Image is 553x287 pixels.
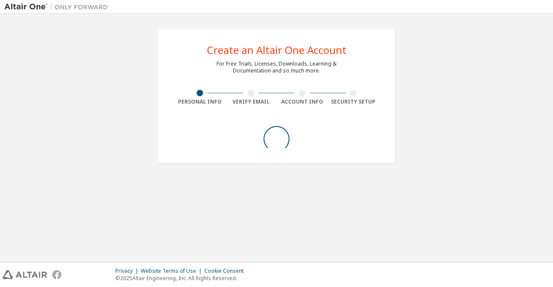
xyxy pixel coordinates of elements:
[207,45,346,55] div: Create an Altair One Account
[115,268,141,274] div: Privacy
[276,98,328,105] div: Account Info
[328,98,379,105] div: Security Setup
[174,98,226,105] div: Personal Info
[115,274,249,282] p: © 2025 Altair Engineering, Inc. All Rights Reserved.
[216,60,337,74] div: For Free Trials, Licenses, Downloads, Learning & Documentation and so much more.
[3,270,47,279] img: altair_logo.svg
[141,268,204,274] div: Website Terms of Use
[204,268,249,274] div: Cookie Consent
[226,98,277,105] div: Verify Email
[52,270,61,279] img: facebook.svg
[4,3,112,11] img: Altair One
